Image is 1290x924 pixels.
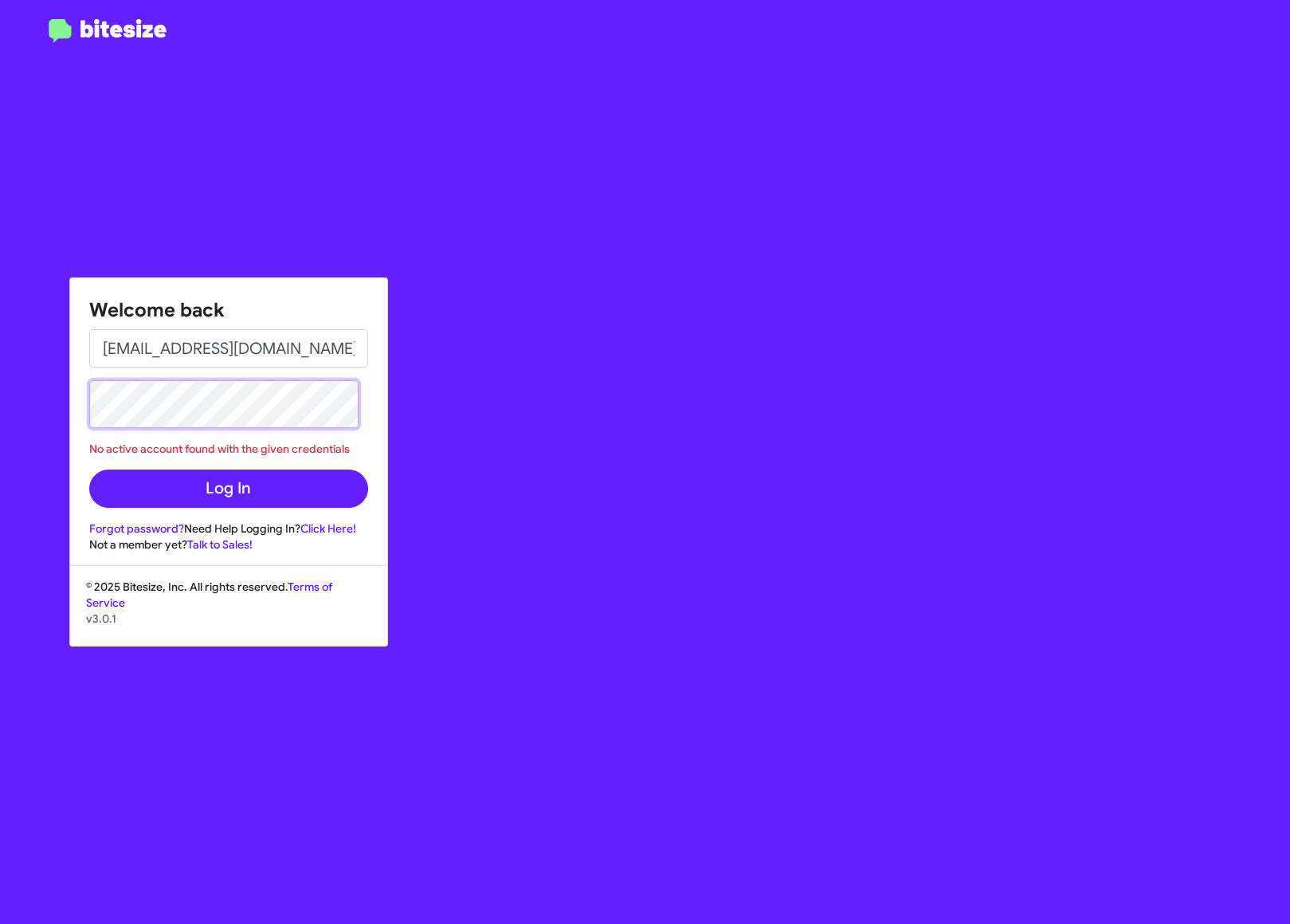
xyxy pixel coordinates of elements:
div: Not a member yet? [89,537,368,552]
a: Forgot password? [89,521,184,536]
div: No active account found with the given credentials [89,441,368,457]
a: Talk to Sales! [187,537,253,552]
h1: Welcome back [89,297,368,323]
div: Need Help Logging In? [89,521,368,537]
input: Email address [89,329,368,368]
a: Terms of Service [86,580,332,610]
p: v3.0.1 [86,611,371,627]
button: Log In [89,470,368,508]
div: © 2025 Bitesize, Inc. All rights reserved. [70,579,387,646]
a: Click Here! [300,521,356,536]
